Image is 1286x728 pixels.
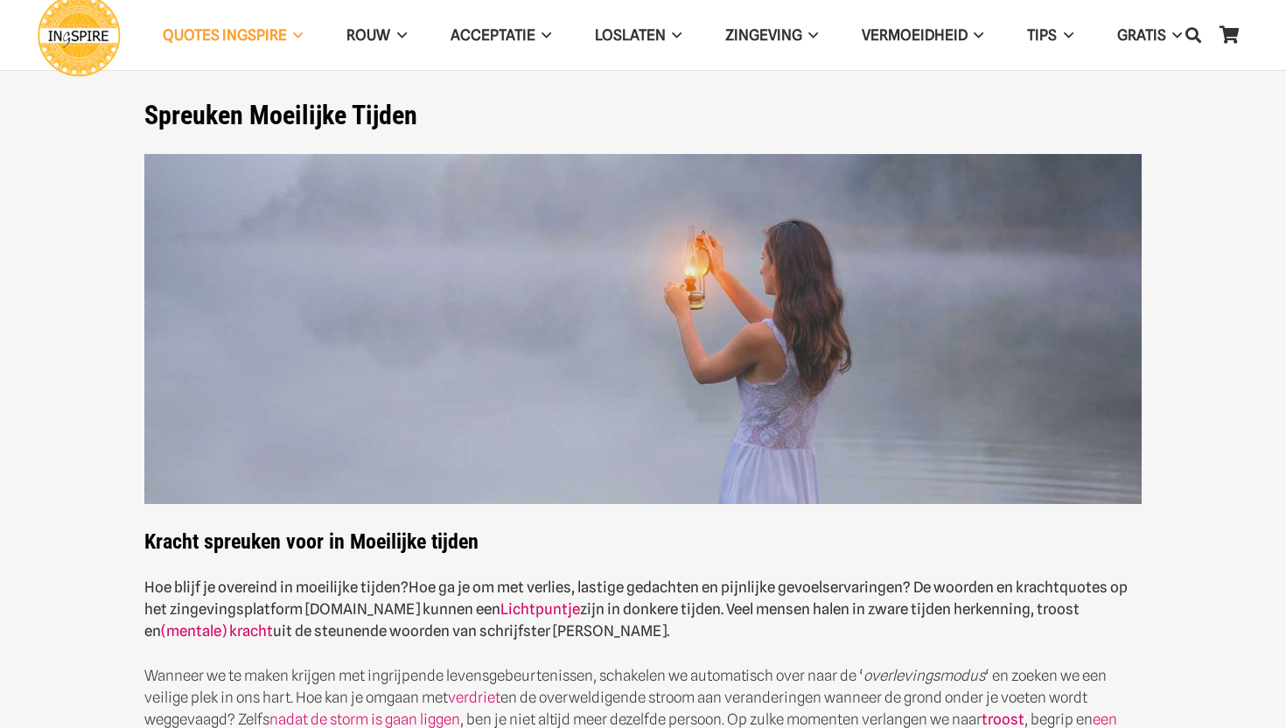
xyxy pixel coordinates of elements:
img: Spreuken als steun en hoop in zware moeilijke tijden citaten van Ingspire [144,154,1142,505]
a: verdriet [448,689,500,706]
span: VERMOEIDHEID Menu [968,13,983,57]
span: Zingeving [725,26,802,44]
a: GRATISGRATIS Menu [1095,13,1204,58]
a: QUOTES INGSPIREQUOTES INGSPIRE Menu [141,13,325,58]
span: GRATIS [1117,26,1166,44]
span: Loslaten Menu [666,13,681,57]
a: LoslatenLoslaten Menu [573,13,703,58]
strong: Kracht spreuken voor in Moeilijke tijden [144,529,479,554]
span: GRATIS Menu [1166,13,1182,57]
strong: Hoe blijf je overeind in moeilijke tijden? [144,578,409,596]
span: ROUW [346,26,390,44]
a: troost [982,710,1024,728]
span: Acceptatie [451,26,535,44]
span: TIPS [1027,26,1057,44]
a: ZingevingZingeving Menu [703,13,840,58]
span: Loslaten [595,26,666,44]
span: ROUW Menu [390,13,406,57]
strong: Hoe ga je om met verlies, lastige gedachten en pijnlijke gevoelservaringen? De woorden en krachtq... [144,578,1128,640]
span: QUOTES INGSPIRE [163,26,287,44]
a: nadat de storm is gaan liggen [269,710,460,728]
span: Acceptatie Menu [535,13,551,57]
a: VERMOEIDHEIDVERMOEIDHEID Menu [840,13,1005,58]
a: ROUWROUW Menu [325,13,428,58]
h1: Spreuken Moeilijke Tijden [144,100,1142,131]
a: TIPSTIPS Menu [1005,13,1094,58]
span: QUOTES INGSPIRE Menu [287,13,303,57]
a: (mentale) kracht [161,622,273,640]
a: AcceptatieAcceptatie Menu [429,13,573,58]
a: Lichtpuntje [500,600,580,618]
span: TIPS Menu [1057,13,1073,57]
a: Zoeken [1176,13,1211,57]
span: Zingeving Menu [802,13,818,57]
em: overlevingsmodus [863,667,985,684]
span: VERMOEIDHEID [862,26,968,44]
